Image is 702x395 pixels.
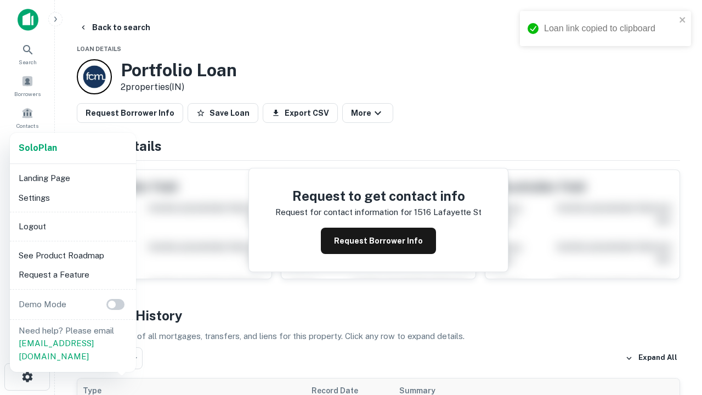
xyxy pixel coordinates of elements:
[14,298,71,311] p: Demo Mode
[14,168,132,188] li: Landing Page
[647,307,702,360] iframe: Chat Widget
[14,246,132,266] li: See Product Roadmap
[19,324,127,363] p: Need help? Please email
[14,188,132,208] li: Settings
[679,15,687,26] button: close
[19,338,94,361] a: [EMAIL_ADDRESS][DOMAIN_NAME]
[19,142,57,155] a: SoloPlan
[19,143,57,153] strong: Solo Plan
[14,265,132,285] li: Request a Feature
[14,217,132,236] li: Logout
[544,22,676,35] div: Loan link copied to clipboard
